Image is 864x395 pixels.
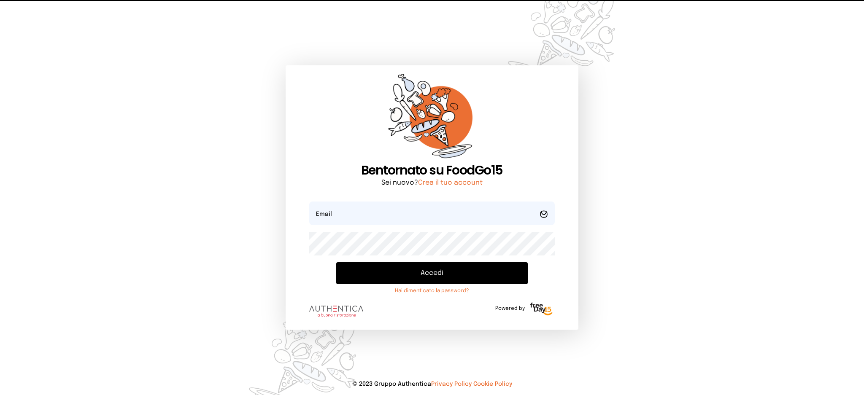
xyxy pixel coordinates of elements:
img: logo-freeday.3e08031.png [528,301,555,318]
img: logo.8f33a47.png [309,306,363,317]
h1: Bentornato su FoodGo15 [309,163,554,178]
p: © 2023 Gruppo Authentica [13,380,850,388]
img: sticker-orange.65babaf.png [388,74,476,163]
a: Cookie Policy [473,381,512,387]
span: Powered by [495,305,525,312]
p: Sei nuovo? [309,178,554,188]
a: Crea il tuo account [418,179,483,186]
a: Privacy Policy [431,381,472,387]
a: Hai dimenticato la password? [336,288,527,294]
button: Accedi [336,262,527,284]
